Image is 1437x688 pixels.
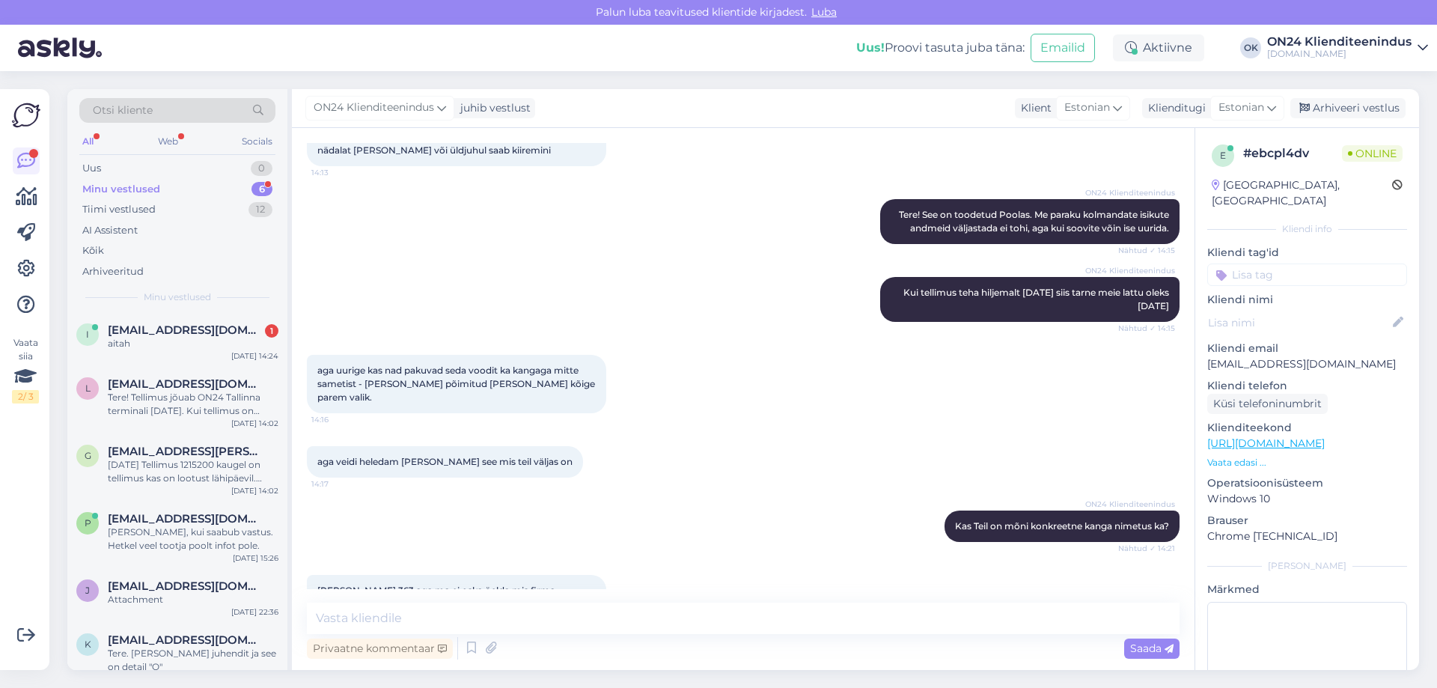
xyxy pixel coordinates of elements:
[85,517,91,529] span: p
[1085,265,1175,276] span: ON24 Klienditeenindus
[108,593,278,606] div: Attachment
[251,161,272,176] div: 0
[1031,34,1095,62] button: Emailid
[85,585,90,596] span: j
[108,445,263,458] span: greete.velk@gmail.com
[1207,559,1407,573] div: [PERSON_NAME]
[86,329,89,340] span: i
[1118,543,1175,554] span: Nähtud ✓ 14:21
[1207,420,1407,436] p: Klienditeekond
[108,579,263,593] span: juljasmir@yandex.ru
[314,100,434,116] span: ON24 Klienditeenindus
[1267,36,1428,60] a: ON24 Klienditeenindus[DOMAIN_NAME]
[82,182,160,197] div: Minu vestlused
[1207,356,1407,372] p: [EMAIL_ADDRESS][DOMAIN_NAME]
[233,552,278,564] div: [DATE] 15:26
[108,633,263,647] span: kiffu65@gmail.com
[82,264,144,279] div: Arhiveeritud
[1207,378,1407,394] p: Kliendi telefon
[108,391,278,418] div: Tere! Tellimus jõuab ON24 Tallinna terminali [DATE]. Kui tellimus on saadetud Tartu väljastuspunk...
[1207,582,1407,597] p: Märkmed
[856,40,885,55] b: Uus!
[1118,323,1175,334] span: Nähtud ✓ 14:15
[231,485,278,496] div: [DATE] 14:02
[317,585,558,609] span: [PERSON_NAME] 363 aga ma ei oska öelda mis firma [PERSON_NAME] see täpsemalt on
[155,132,181,151] div: Web
[108,512,263,526] span: piret.laurisson@gmail.com
[108,337,278,350] div: aitah
[1207,475,1407,491] p: Operatsioonisüsteem
[265,324,278,338] div: 1
[311,478,367,490] span: 14:17
[12,101,40,130] img: Askly Logo
[108,526,278,552] div: [PERSON_NAME], kui saabub vastus. Hetkel veel tootja poolt infot pole.
[231,418,278,429] div: [DATE] 14:02
[82,161,101,176] div: Uus
[79,132,97,151] div: All
[1212,177,1392,209] div: [GEOGRAPHIC_DATA], [GEOGRAPHIC_DATA]
[108,647,278,674] div: Tere. [PERSON_NAME] juhendit ja see on detail "Q"
[1218,100,1264,116] span: Estonian
[1208,314,1390,331] input: Lisa nimi
[1130,642,1174,655] span: Saada
[1015,100,1052,116] div: Klient
[899,209,1171,234] span: Tere! See on toodetud Poolas. Me paraku kolmandate isikute andmeid väljastada ei tohi, aga kui so...
[1085,499,1175,510] span: ON24 Klienditeenindus
[1342,145,1403,162] span: Online
[807,5,841,19] span: Luba
[307,639,453,659] div: Privaatne kommentaar
[12,336,39,404] div: Vaata siia
[85,639,91,650] span: k
[1207,529,1407,544] p: Chrome [TECHNICAL_ID]
[1207,245,1407,261] p: Kliendi tag'id
[1207,394,1328,414] div: Küsi telefoninumbrit
[82,243,104,258] div: Kõik
[311,414,367,425] span: 14:16
[1064,100,1110,116] span: Estonian
[1207,456,1407,469] p: Vaata edasi ...
[144,290,211,304] span: Minu vestlused
[12,390,39,404] div: 2 / 3
[85,450,91,461] span: g
[108,458,278,485] div: [DATE] Tellimus 1215200 kaugel on tellimus kas on lootust lähipäevil.[PERSON_NAME]
[108,377,263,391] span: lakskadi@hotmail.com
[231,606,278,618] div: [DATE] 22:36
[1207,513,1407,529] p: Brauser
[93,103,153,118] span: Otsi kliente
[903,287,1171,311] span: Kui tellimus teha hiljemalt [DATE] siis tarne meie lattu oleks [DATE]
[239,132,275,151] div: Socials
[317,365,597,403] span: aga uurige kas nad pakuvad seda voodit ka kangaga mitte sametist - [PERSON_NAME] põimitud [PERSON...
[955,520,1169,532] span: Kas Teil on mõni konkreetne kanga nimetus ka?
[231,350,278,362] div: [DATE] 14:24
[1240,37,1261,58] div: OK
[1207,264,1407,286] input: Lisa tag
[251,182,272,197] div: 6
[1290,98,1406,118] div: Arhiveeri vestlus
[1142,100,1206,116] div: Klienditugi
[82,202,156,217] div: Tiimi vestlused
[454,100,531,116] div: juhib vestlust
[85,383,91,394] span: l
[311,167,367,178] span: 14:13
[1207,341,1407,356] p: Kliendi email
[1267,36,1412,48] div: ON24 Klienditeenindus
[108,323,263,337] span: info@pallantisgrupp.ee
[248,202,272,217] div: 12
[1207,222,1407,236] div: Kliendi info
[1207,491,1407,507] p: Windows 10
[317,456,573,467] span: aga veidi heledam [PERSON_NAME] see mis teil väljas on
[1207,436,1325,450] a: [URL][DOMAIN_NAME]
[82,223,138,238] div: AI Assistent
[1207,292,1407,308] p: Kliendi nimi
[856,39,1025,57] div: Proovi tasuta juba täna:
[1113,34,1204,61] div: Aktiivne
[1085,187,1175,198] span: ON24 Klienditeenindus
[1118,245,1175,256] span: Nähtud ✓ 14:15
[1243,144,1342,162] div: # ebcpl4dv
[1220,150,1226,161] span: e
[1267,48,1412,60] div: [DOMAIN_NAME]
